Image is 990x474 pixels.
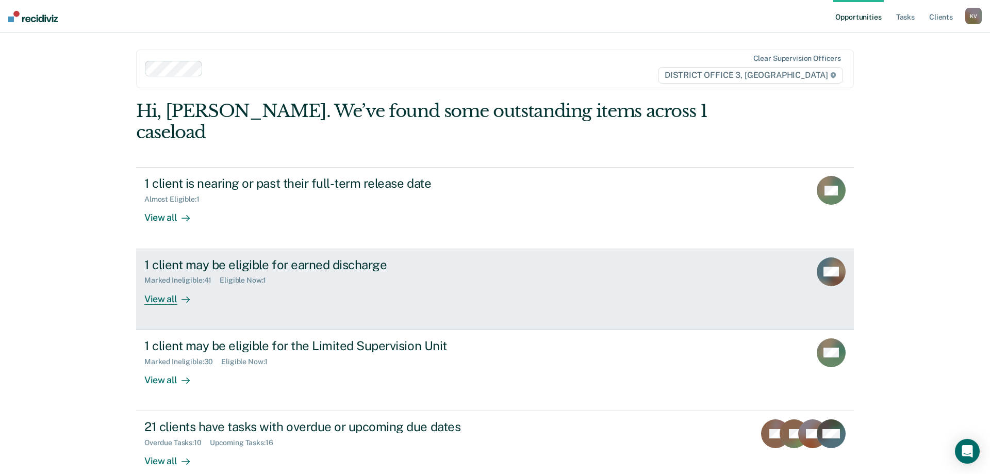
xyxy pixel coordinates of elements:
div: Upcoming Tasks : 16 [210,438,282,447]
a: 1 client may be eligible for earned dischargeMarked Ineligible:41Eligible Now:1View all [136,249,854,330]
div: View all [144,204,202,224]
button: KV [965,8,982,24]
div: K V [965,8,982,24]
div: Eligible Now : 1 [221,357,276,366]
img: Recidiviz [8,11,58,22]
div: View all [144,447,202,467]
div: Marked Ineligible : 41 [144,276,220,285]
div: 1 client is nearing or past their full-term release date [144,176,506,191]
div: 21 clients have tasks with overdue or upcoming due dates [144,419,506,434]
div: Marked Ineligible : 30 [144,357,221,366]
div: Hi, [PERSON_NAME]. We’ve found some outstanding items across 1 caseload [136,101,711,143]
a: 1 client may be eligible for the Limited Supervision UnitMarked Ineligible:30Eligible Now:1View all [136,330,854,411]
div: View all [144,285,202,305]
a: 1 client is nearing or past their full-term release dateAlmost Eligible:1View all [136,167,854,249]
span: DISTRICT OFFICE 3, [GEOGRAPHIC_DATA] [658,67,843,84]
div: View all [144,366,202,386]
div: 1 client may be eligible for earned discharge [144,257,506,272]
div: Open Intercom Messenger [955,439,980,464]
div: Overdue Tasks : 10 [144,438,210,447]
div: Eligible Now : 1 [220,276,274,285]
div: Almost Eligible : 1 [144,195,208,204]
div: Clear supervision officers [753,54,841,63]
div: 1 client may be eligible for the Limited Supervision Unit [144,338,506,353]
